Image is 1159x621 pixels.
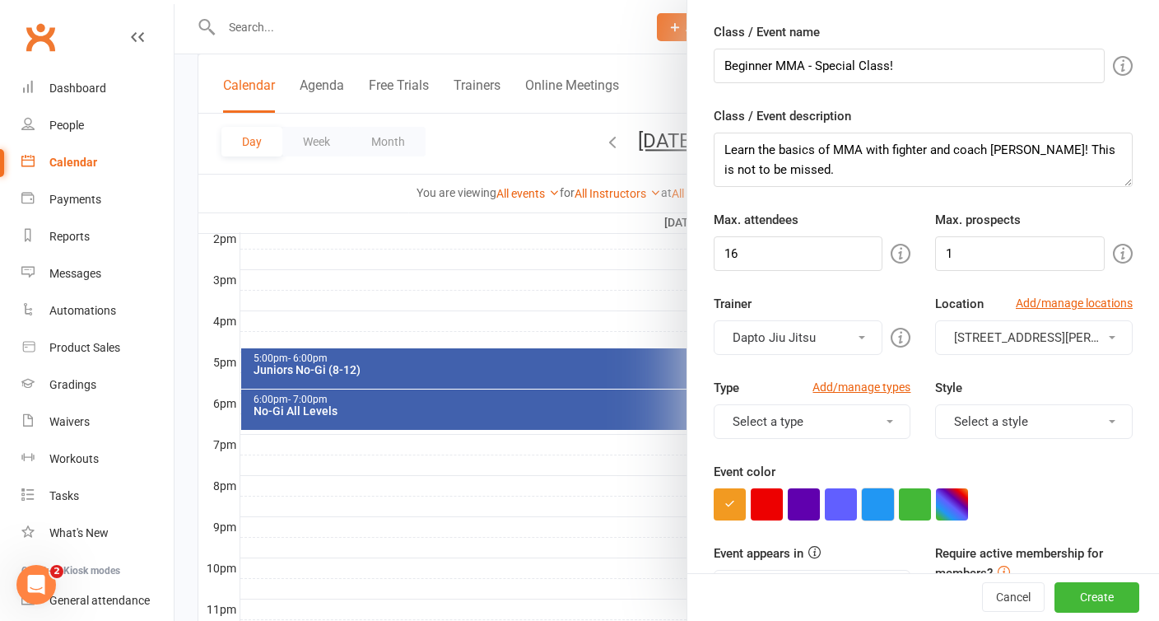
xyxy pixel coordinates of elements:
[714,378,739,398] label: Type
[714,570,911,605] button: Class kiosk mode, Book & Pay, Roll call, Clubworx website calendar and Mobile app
[49,452,99,465] div: Workouts
[49,594,150,607] div: General attendance
[935,210,1021,230] label: Max. prospects
[20,16,61,58] a: Clubworx
[21,404,174,441] a: Waivers
[49,119,84,132] div: People
[49,193,101,206] div: Payments
[935,404,1133,439] button: Select a style
[21,329,174,367] a: Product Sales
[21,515,174,552] a: What's New
[1016,294,1133,312] a: Add/manage locations
[714,462,775,482] label: Event color
[16,565,56,605] iframe: Intercom live chat
[982,583,1045,613] button: Cancel
[49,156,97,169] div: Calendar
[714,106,851,126] label: Class / Event description
[714,49,1105,83] input: Name your class / event
[49,415,90,428] div: Waivers
[812,378,910,396] a: Add/manage types
[49,489,79,502] div: Tasks
[50,565,63,578] span: 2
[21,367,174,404] a: Gradings
[21,441,174,478] a: Workouts
[21,218,174,255] a: Reports
[21,292,174,329] a: Automations
[49,267,101,280] div: Messages
[21,70,174,107] a: Dashboard
[935,294,984,314] label: Location
[49,230,90,243] div: Reports
[714,544,803,563] label: Event appears in
[714,22,820,42] label: Class / Event name
[714,294,752,314] label: Trainer
[49,82,106,95] div: Dashboard
[714,210,798,230] label: Max. attendees
[21,478,174,515] a: Tasks
[935,378,962,398] label: Style
[21,107,174,144] a: People
[935,320,1133,355] button: [STREET_ADDRESS][PERSON_NAME]
[49,526,109,539] div: What's New
[49,304,116,317] div: Automations
[714,404,911,439] button: Select a type
[21,582,174,619] a: General attendance kiosk mode
[49,341,120,354] div: Product Sales
[21,144,174,181] a: Calendar
[49,378,96,391] div: Gradings
[935,546,1103,581] label: Require active membership for members?
[1054,583,1139,613] button: Create
[21,181,174,218] a: Payments
[714,320,883,355] button: Dapto Jiu Jitsu
[21,255,174,292] a: Messages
